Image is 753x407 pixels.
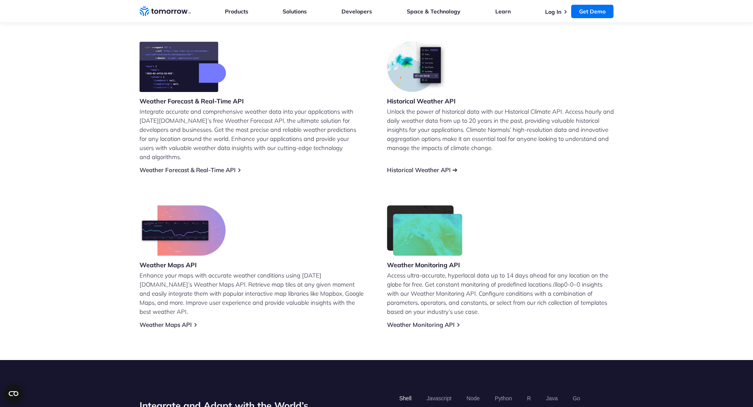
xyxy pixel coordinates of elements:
h3: Weather Monitoring API [387,261,463,269]
a: Space & Technology [407,8,460,15]
a: Learn [495,8,511,15]
a: Get Demo [571,5,613,18]
p: Enhance your maps with accurate weather conditions using [DATE][DOMAIN_NAME]’s Weather Maps API. ... [140,271,366,316]
a: Developers [342,8,372,15]
button: Javascript [424,392,454,405]
a: Weather Maps API [140,321,192,328]
a: Home link [140,6,191,17]
button: R [524,392,534,405]
a: Products [225,8,248,15]
a: Log In [545,8,561,15]
a: Historical Weather API [387,166,451,174]
button: Node [464,392,482,405]
p: Access ultra-accurate, hyperlocal data up to 14 days ahead for any location on the globe for free... [387,271,614,316]
button: Java [543,392,561,405]
a: Weather Monitoring API [387,321,455,328]
button: Python [492,392,515,405]
a: Weather Forecast & Real-Time API [140,166,236,174]
p: Integrate accurate and comprehensive weather data into your applications with [DATE][DOMAIN_NAME]... [140,107,366,161]
button: Shell [396,392,414,405]
h3: Historical Weather API [387,97,456,105]
h3: Weather Forecast & Real-Time API [140,97,244,105]
a: Solutions [283,8,307,15]
h3: Weather Maps API [140,261,226,269]
p: Unlock the power of historical data with our Historical Climate API. Access hourly and daily weat... [387,107,614,152]
button: Go [570,392,583,405]
button: Open CMP widget [4,384,23,403]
